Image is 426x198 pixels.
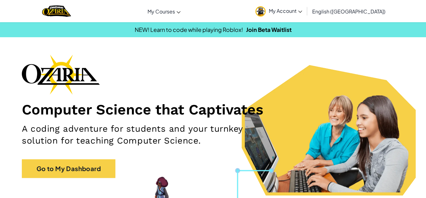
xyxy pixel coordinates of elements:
[252,1,305,21] a: My Account
[246,26,292,33] a: Join Beta Waitlist
[135,26,243,33] span: NEW! Learn to code while playing Roblox!
[255,6,266,17] img: avatar
[42,5,71,18] img: Home
[22,101,404,118] h1: Computer Science that Captivates
[312,8,385,15] span: English ([GEOGRAPHIC_DATA])
[22,54,100,94] img: Ozaria branding logo
[269,8,302,14] span: My Account
[22,159,115,178] a: Go to My Dashboard
[148,8,175,15] span: My Courses
[144,3,184,20] a: My Courses
[22,123,278,147] h2: A coding adventure for students and your turnkey solution for teaching Computer Science.
[309,3,389,20] a: English ([GEOGRAPHIC_DATA])
[42,5,71,18] a: Ozaria by CodeCombat logo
